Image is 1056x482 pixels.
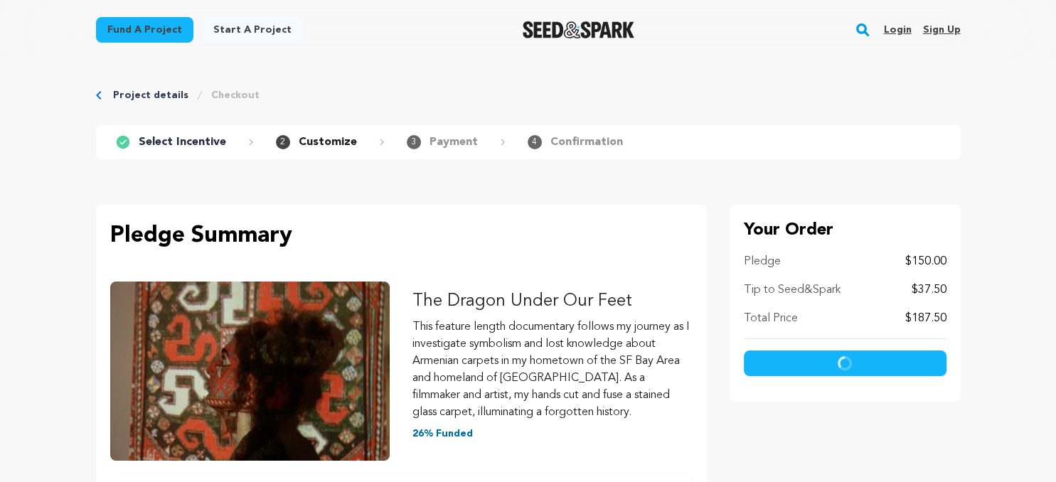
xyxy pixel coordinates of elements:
[96,88,961,102] div: Breadcrumb
[905,310,946,327] p: $187.50
[744,282,841,299] p: Tip to Seed&Spark
[528,135,542,149] span: 4
[110,282,390,461] img: The Dragon Under Our Feet image
[744,253,781,270] p: Pledge
[430,134,478,151] p: Payment
[96,17,193,43] a: Fund a project
[412,318,693,421] p: This feature length documentary follows my journey as I investigate symbolism and lost knowledge ...
[407,135,421,149] span: 3
[110,219,693,253] p: Pledge Summary
[922,18,960,41] a: Sign up
[905,253,946,270] p: $150.00
[299,134,357,151] p: Customize
[550,134,623,151] p: Confirmation
[523,21,634,38] a: Seed&Spark Homepage
[523,21,634,38] img: Seed&Spark Logo Dark Mode
[202,17,303,43] a: Start a project
[276,135,290,149] span: 2
[211,88,260,102] a: Checkout
[412,290,693,313] p: The Dragon Under Our Feet
[744,219,946,242] p: Your Order
[113,88,188,102] a: Project details
[412,427,693,441] p: 26% Funded
[912,282,946,299] p: $37.50
[139,134,226,151] p: Select Incentive
[883,18,911,41] a: Login
[744,310,798,327] p: Total Price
